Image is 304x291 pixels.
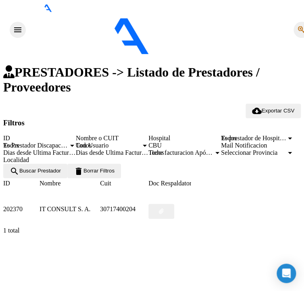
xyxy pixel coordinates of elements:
[217,49,239,56] span: - ospsip
[221,135,237,141] span: Todos
[76,142,92,149] span: Todos
[3,164,67,178] button: Buscar Prestador
[74,166,83,176] mat-icon: delete
[3,142,19,149] span: Todos
[100,180,111,187] span: Cuit
[3,180,10,187] span: ID
[40,180,60,187] span: Nombre
[10,168,61,174] span: Buscar Prestador
[13,25,23,35] mat-icon: menu
[3,65,260,94] span: PRESTADORES -> Listado de Prestadores / Proveedores
[26,12,217,55] img: Logo SAAS
[40,204,100,214] div: IT CONSULT S. A.
[148,180,196,187] span: Doc Respaldatoria
[221,149,286,156] span: Seleccionar Provincia
[3,206,23,212] span: 202370
[74,168,115,174] span: Borrar Filtros
[100,178,148,189] datatable-header-cell: Cuit
[3,118,301,127] h3: Filtros
[252,106,262,116] mat-icon: cloud_download
[277,264,296,283] div: Open Intercom Messenger
[148,178,209,189] datatable-header-cell: Doc Respaldatoria
[10,166,19,176] mat-icon: search
[148,149,164,156] span: Todos
[252,108,294,114] span: Exportar CSV
[3,178,40,189] datatable-header-cell: ID
[67,164,121,178] button: Borrar Filtros
[100,206,135,212] span: 30717400204
[40,178,100,189] datatable-header-cell: Nombre
[3,227,301,234] div: 1 total
[239,49,294,56] span: - IT CONSULT S. A.
[246,104,301,118] button: Exportar CSV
